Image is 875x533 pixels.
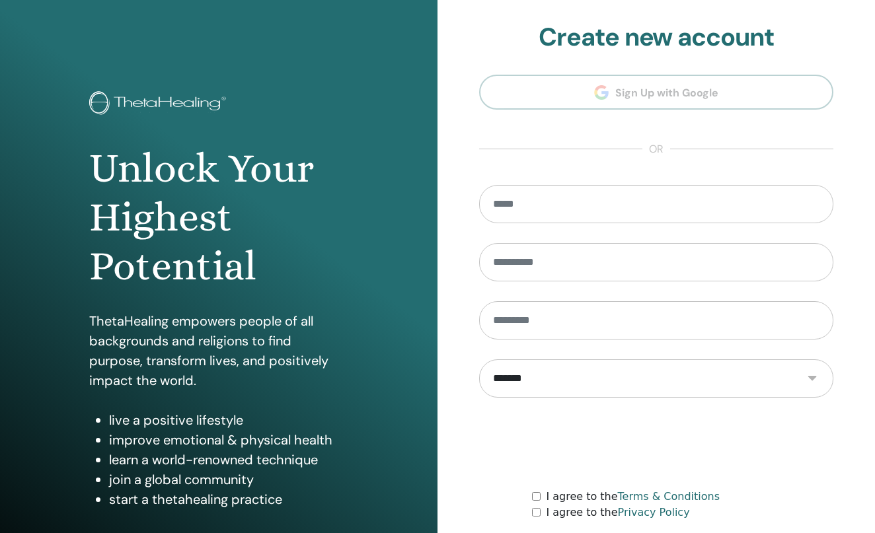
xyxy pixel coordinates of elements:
li: improve emotional & physical health [109,430,348,450]
label: I agree to the [546,505,689,520]
li: join a global community [109,470,348,489]
li: start a thetahealing practice [109,489,348,509]
a: Terms & Conditions [618,490,720,503]
p: ThetaHealing empowers people of all backgrounds and religions to find purpose, transform lives, a... [89,311,348,390]
span: or [642,141,670,157]
iframe: reCAPTCHA [556,417,757,469]
li: learn a world-renowned technique [109,450,348,470]
h1: Unlock Your Highest Potential [89,144,348,291]
h2: Create new account [479,22,833,53]
label: I agree to the [546,489,720,505]
a: Privacy Policy [618,506,690,518]
li: live a positive lifestyle [109,410,348,430]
